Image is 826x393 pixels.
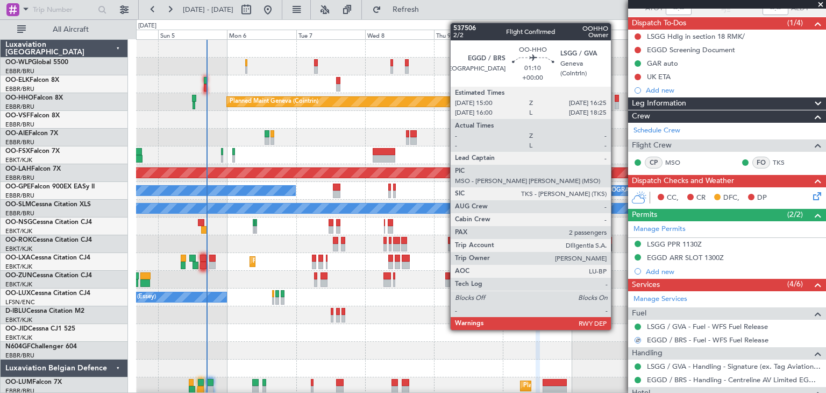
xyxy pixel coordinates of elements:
[5,184,95,190] a: OO-GPEFalcon 900EX EASy II
[632,279,660,291] span: Services
[5,95,63,101] a: OO-HHOFalcon 8X
[230,94,318,110] div: Planned Maint Geneva (Cointrin)
[5,290,31,297] span: OO-LUX
[645,3,663,14] span: ATOT
[5,343,77,350] a: N604GFChallenger 604
[5,209,34,217] a: EBBR/BRU
[647,72,671,81] div: UK ETA
[575,183,755,199] div: No Crew [GEOGRAPHIC_DATA] ([GEOGRAPHIC_DATA] National)
[365,30,434,39] div: Wed 8
[647,45,735,54] div: EGGD Screening Document
[723,193,739,203] span: DFC,
[632,139,672,152] span: Flight Crew
[5,255,31,261] span: OO-LXA
[5,113,60,119] a: OO-VSFFalcon 8X
[5,379,62,385] a: OO-LUMFalcon 7X
[5,77,59,83] a: OO-ELKFalcon 8X
[5,201,31,208] span: OO-SLM
[647,59,678,68] div: GAR auto
[752,157,770,169] div: FO
[5,237,92,243] a: OO-ROKCessna Citation CJ4
[383,6,429,13] span: Refresh
[572,30,641,39] div: Sat 11
[787,17,803,29] span: (1/4)
[5,95,33,101] span: OO-HHO
[632,209,657,221] span: Permits
[5,174,34,182] a: EBBR/BRU
[667,193,679,203] span: CC,
[434,30,503,39] div: Thu 9
[647,253,724,262] div: EGGD ARR SLOT 1300Z
[5,103,34,111] a: EBBR/BRU
[33,2,95,18] input: Trip Number
[253,254,378,270] div: Planned Maint Kortrijk-[GEOGRAPHIC_DATA]
[632,110,650,123] span: Crew
[5,326,28,332] span: OO-JID
[773,158,797,167] a: TKS
[5,59,68,66] a: OO-WLPGlobal 5500
[5,156,32,164] a: EBKT/KJK
[633,125,680,136] a: Schedule Crew
[5,148,60,155] a: OO-FSXFalcon 7X
[632,307,646,320] span: Fuel
[12,21,117,38] button: All Aircraft
[5,148,30,155] span: OO-FSX
[632,347,663,360] span: Handling
[5,227,32,235] a: EBKT/KJK
[227,30,296,39] div: Mon 6
[5,343,31,350] span: N604GF
[647,335,768,345] a: EGGD / BRS - Fuel - WFS Fuel Release
[503,30,572,39] div: Fri 10
[5,298,35,306] a: LFSN/ENC
[5,379,32,385] span: OO-LUM
[5,130,58,137] a: OO-AIEFalcon 7X
[5,290,90,297] a: OO-LUXCessna Citation CJ4
[5,192,34,200] a: EBBR/BRU
[5,245,32,253] a: EBKT/KJK
[5,130,29,137] span: OO-AIE
[5,166,61,172] a: OO-LAHFalcon 7X
[5,263,32,271] a: EBKT/KJK
[5,201,91,208] a: OO-SLMCessna Citation XLS
[5,272,32,279] span: OO-ZUN
[5,138,34,146] a: EBBR/BRU
[633,224,686,235] a: Manage Permits
[646,86,821,95] div: Add new
[647,362,821,371] a: LSGG / GVA - Handling - Signature (ex. Tag Aviation) LSGG / GVA
[5,237,32,243] span: OO-ROK
[28,26,113,33] span: All Aircraft
[632,175,734,187] span: Dispatch Checks and Weather
[787,278,803,290] span: (4/6)
[646,267,821,276] div: Add new
[5,77,30,83] span: OO-ELK
[5,280,32,289] a: EBKT/KJK
[5,316,32,324] a: EBKT/KJK
[183,5,233,15] span: [DATE] - [DATE]
[367,1,432,18] button: Refresh
[632,17,686,30] span: Dispatch To-Dos
[757,193,767,203] span: DP
[138,22,156,31] div: [DATE]
[647,240,702,249] div: LSGG PPR 1130Z
[791,3,809,14] span: ALDT
[5,352,34,360] a: EBBR/BRU
[5,85,34,93] a: EBBR/BRU
[5,334,32,342] a: EBKT/KJK
[787,209,803,220] span: (2/2)
[5,67,34,75] a: EBBR/BRU
[666,2,692,15] input: --:--
[5,219,92,226] a: OO-NSGCessna Citation CJ4
[647,322,768,331] a: LSGG / GVA - Fuel - WFS Fuel Release
[696,193,706,203] span: CR
[5,272,92,279] a: OO-ZUNCessna Citation CJ4
[5,326,75,332] a: OO-JIDCessna CJ1 525
[5,219,32,226] span: OO-NSG
[5,308,26,314] span: D-IBLU
[665,158,689,167] a: MSO
[5,184,31,190] span: OO-GPE
[645,157,663,169] div: CP
[5,308,84,314] a: D-IBLUCessna Citation M2
[647,32,745,41] div: LSGG Hdlg in section 18 RMK/
[633,294,687,305] a: Manage Services
[158,30,227,39] div: Sun 5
